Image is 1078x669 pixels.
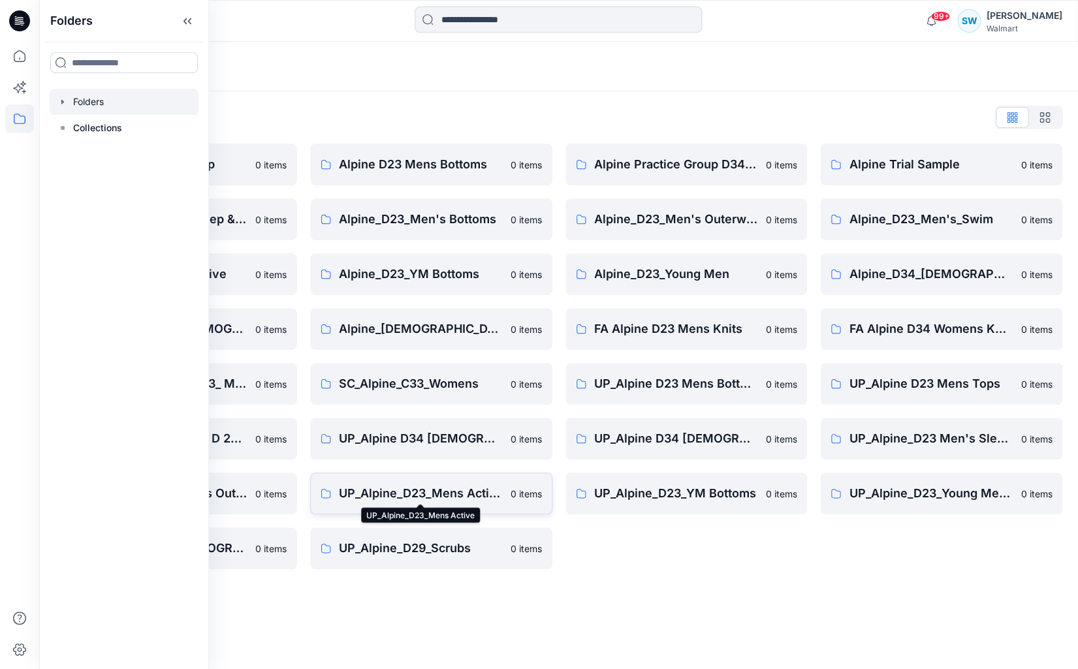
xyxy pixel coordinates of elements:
[310,473,552,514] a: UP_Alpine_D23_Mens Active0 items
[1021,268,1052,281] p: 0 items
[255,487,287,501] p: 0 items
[820,253,1062,295] a: Alpine_D34_[DEMOGRAPHIC_DATA] Active0 items
[511,213,542,226] p: 0 items
[820,473,1062,514] a: UP_Alpine_D23_Young Mens (YM)0 items
[820,144,1062,185] a: Alpine Trial Sample0 items
[511,542,542,555] p: 0 items
[849,265,1013,283] p: Alpine_D34_[DEMOGRAPHIC_DATA] Active
[310,144,552,185] a: Alpine D23 Mens Bottoms0 items
[849,155,1013,174] p: Alpine Trial Sample
[511,487,542,501] p: 0 items
[310,308,552,350] a: Alpine_[DEMOGRAPHIC_DATA] Dotcom0 items
[339,539,503,557] p: UP_Alpine_D29_Scrubs
[594,155,758,174] p: Alpine Practice Group D34_[DEMOGRAPHIC_DATA] active_P2
[255,377,287,391] p: 0 items
[255,158,287,172] p: 0 items
[1021,487,1052,501] p: 0 items
[339,155,503,174] p: Alpine D23 Mens Bottoms
[986,23,1062,33] div: Walmart
[255,322,287,336] p: 0 items
[594,375,758,393] p: UP_Alpine D23 Mens Bottoms
[1021,432,1052,446] p: 0 items
[255,213,287,226] p: 0 items
[849,429,1013,448] p: UP_Alpine_D23 Men's Sleep & Lounge
[594,320,758,338] p: FA Alpine D23 Mens Knits
[339,375,503,393] p: SC_Alpine_C33_Womens
[310,363,552,405] a: SC_Alpine_C33_Womens0 items
[1021,322,1052,336] p: 0 items
[339,320,503,338] p: Alpine_[DEMOGRAPHIC_DATA] Dotcom
[339,210,503,228] p: Alpine_D23_Men's Bottoms
[511,268,542,281] p: 0 items
[849,320,1013,338] p: FA Alpine D34 Womens Knits
[765,487,797,501] p: 0 items
[339,484,503,503] p: UP_Alpine_D23_Mens Active
[1021,377,1052,391] p: 0 items
[765,158,797,172] p: 0 items
[765,377,797,391] p: 0 items
[565,253,808,295] a: Alpine_D23_Young Men0 items
[849,484,1013,503] p: UP_Alpine_D23_Young Mens (YM)
[820,308,1062,350] a: FA Alpine D34 Womens Knits0 items
[849,375,1013,393] p: UP_Alpine D23 Mens Tops
[339,429,503,448] p: UP_Alpine D34 [DEMOGRAPHIC_DATA] Active
[255,432,287,446] p: 0 items
[986,8,1062,23] div: [PERSON_NAME]
[1021,158,1052,172] p: 0 items
[339,265,503,283] p: Alpine_D23_YM Bottoms
[310,527,552,569] a: UP_Alpine_D29_Scrubs0 items
[565,308,808,350] a: FA Alpine D23 Mens Knits0 items
[565,418,808,459] a: UP_Alpine D34 [DEMOGRAPHIC_DATA] Ozark Trail Swim0 items
[594,265,758,283] p: Alpine_D23_Young Men
[511,322,542,336] p: 0 items
[310,253,552,295] a: Alpine_D23_YM Bottoms0 items
[255,268,287,281] p: 0 items
[565,473,808,514] a: UP_Alpine_D23_YM Bottoms0 items
[565,198,808,240] a: Alpine_D23_Men's Outerwear0 items
[73,120,122,136] p: Collections
[594,429,758,448] p: UP_Alpine D34 [DEMOGRAPHIC_DATA] Ozark Trail Swim
[255,542,287,555] p: 0 items
[594,484,758,503] p: UP_Alpine_D23_YM Bottoms
[511,377,542,391] p: 0 items
[511,432,542,446] p: 0 items
[849,210,1013,228] p: Alpine_D23_Men's_Swim
[765,322,797,336] p: 0 items
[820,198,1062,240] a: Alpine_D23_Men's_Swim0 items
[765,432,797,446] p: 0 items
[765,213,797,226] p: 0 items
[1021,213,1052,226] p: 0 items
[820,418,1062,459] a: UP_Alpine_D23 Men's Sleep & Lounge0 items
[765,268,797,281] p: 0 items
[930,11,950,22] span: 99+
[594,210,758,228] p: Alpine_D23_Men's Outerwear
[511,158,542,172] p: 0 items
[820,363,1062,405] a: UP_Alpine D23 Mens Tops0 items
[310,198,552,240] a: Alpine_D23_Men's Bottoms0 items
[565,144,808,185] a: Alpine Practice Group D34_[DEMOGRAPHIC_DATA] active_P20 items
[565,363,808,405] a: UP_Alpine D23 Mens Bottoms0 items
[310,418,552,459] a: UP_Alpine D34 [DEMOGRAPHIC_DATA] Active0 items
[957,9,981,33] div: SW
